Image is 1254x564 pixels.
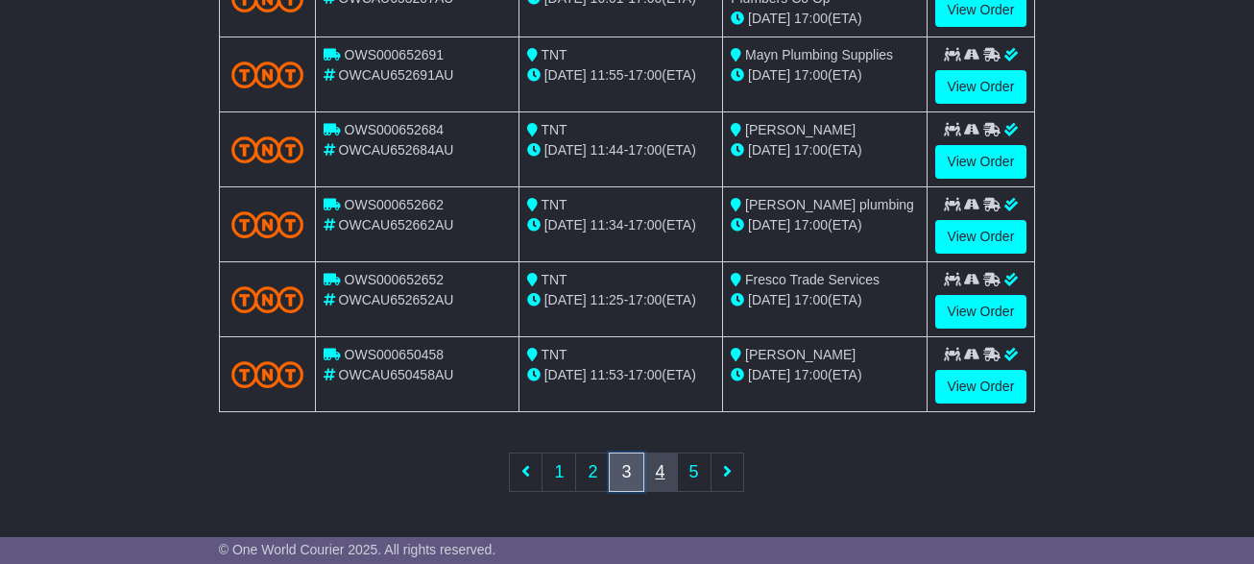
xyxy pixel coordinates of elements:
[345,272,445,287] span: OWS000652652
[748,292,790,307] span: [DATE]
[219,542,496,557] span: © One World Courier 2025. All rights reserved.
[677,453,711,492] a: 5
[731,215,918,235] div: (ETA)
[544,367,587,382] span: [DATE]
[628,67,662,83] span: 17:00
[794,11,828,26] span: 17:00
[745,272,880,287] span: Fresco Trade Services
[794,292,828,307] span: 17:00
[339,142,454,158] span: OWCAU652684AU
[541,272,567,287] span: TNT
[591,67,624,83] span: 11:55
[527,140,714,160] div: - (ETA)
[231,211,303,237] img: TNT_Domestic.png
[231,286,303,312] img: TNT_Domestic.png
[628,367,662,382] span: 17:00
[731,9,918,29] div: (ETA)
[591,217,624,233] span: 11:34
[609,453,643,492] a: 3
[935,220,1027,254] a: View Order
[748,142,790,158] span: [DATE]
[935,70,1027,104] a: View Order
[527,365,714,385] div: - (ETA)
[731,290,918,310] div: (ETA)
[542,453,576,492] a: 1
[745,347,856,362] span: [PERSON_NAME]
[628,217,662,233] span: 17:00
[745,122,856,137] span: [PERSON_NAME]
[628,292,662,307] span: 17:00
[731,365,918,385] div: (ETA)
[591,367,624,382] span: 11:53
[339,367,454,382] span: OWCAU650458AU
[748,11,790,26] span: [DATE]
[731,65,918,86] div: (ETA)
[794,217,828,233] span: 17:00
[345,347,445,362] span: OWS000650458
[339,67,454,83] span: OWCAU652691AU
[591,142,624,158] span: 11:44
[345,47,445,62] span: OWS000652691
[935,145,1027,179] a: View Order
[231,361,303,387] img: TNT_Domestic.png
[794,367,828,382] span: 17:00
[591,292,624,307] span: 11:25
[527,65,714,86] div: - (ETA)
[339,217,454,233] span: OWCAU652662AU
[345,197,445,212] span: OWS000652662
[748,367,790,382] span: [DATE]
[541,347,567,362] span: TNT
[935,295,1027,329] a: View Order
[935,370,1027,404] a: View Order
[745,197,914,212] span: [PERSON_NAME] plumbing
[575,453,610,492] a: 2
[544,217,587,233] span: [DATE]
[541,47,567,62] span: TNT
[345,122,445,137] span: OWS000652684
[527,215,714,235] div: - (ETA)
[731,140,918,160] div: (ETA)
[748,217,790,233] span: [DATE]
[794,67,828,83] span: 17:00
[745,47,893,62] span: Mayn Plumbing Supplies
[527,290,714,310] div: - (ETA)
[339,292,454,307] span: OWCAU652652AU
[231,61,303,87] img: TNT_Domestic.png
[544,292,587,307] span: [DATE]
[544,67,587,83] span: [DATE]
[794,142,828,158] span: 17:00
[643,453,678,492] a: 4
[541,197,567,212] span: TNT
[541,122,567,137] span: TNT
[231,136,303,162] img: TNT_Domestic.png
[628,142,662,158] span: 17:00
[748,67,790,83] span: [DATE]
[544,142,587,158] span: [DATE]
